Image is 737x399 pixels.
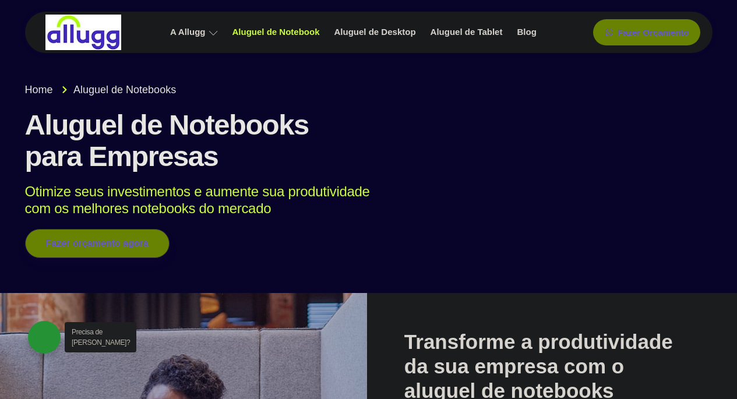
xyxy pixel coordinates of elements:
[227,22,329,43] a: Aluguel de Notebook
[511,22,545,43] a: Blog
[618,28,689,37] span: Fazer Orçamento
[425,22,512,43] a: Aluguel de Tablet
[329,22,425,43] a: Aluguel de Desktop
[45,15,121,50] img: locação de TI é Allugg
[25,183,696,217] p: Otimize seus investimentos e aumente sua produtividade com os melhores notebooks do mercado
[593,19,701,45] a: Fazer Orçamento
[46,239,149,248] span: Fazer orçamento agora
[25,82,53,98] span: Home
[25,229,170,258] a: Fazer orçamento agora
[164,22,227,43] a: A Allugg
[25,110,713,172] h1: Aluguel de Notebooks para Empresas
[70,82,176,98] span: Aluguel de Notebooks
[72,328,130,347] span: Precisa de [PERSON_NAME]?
